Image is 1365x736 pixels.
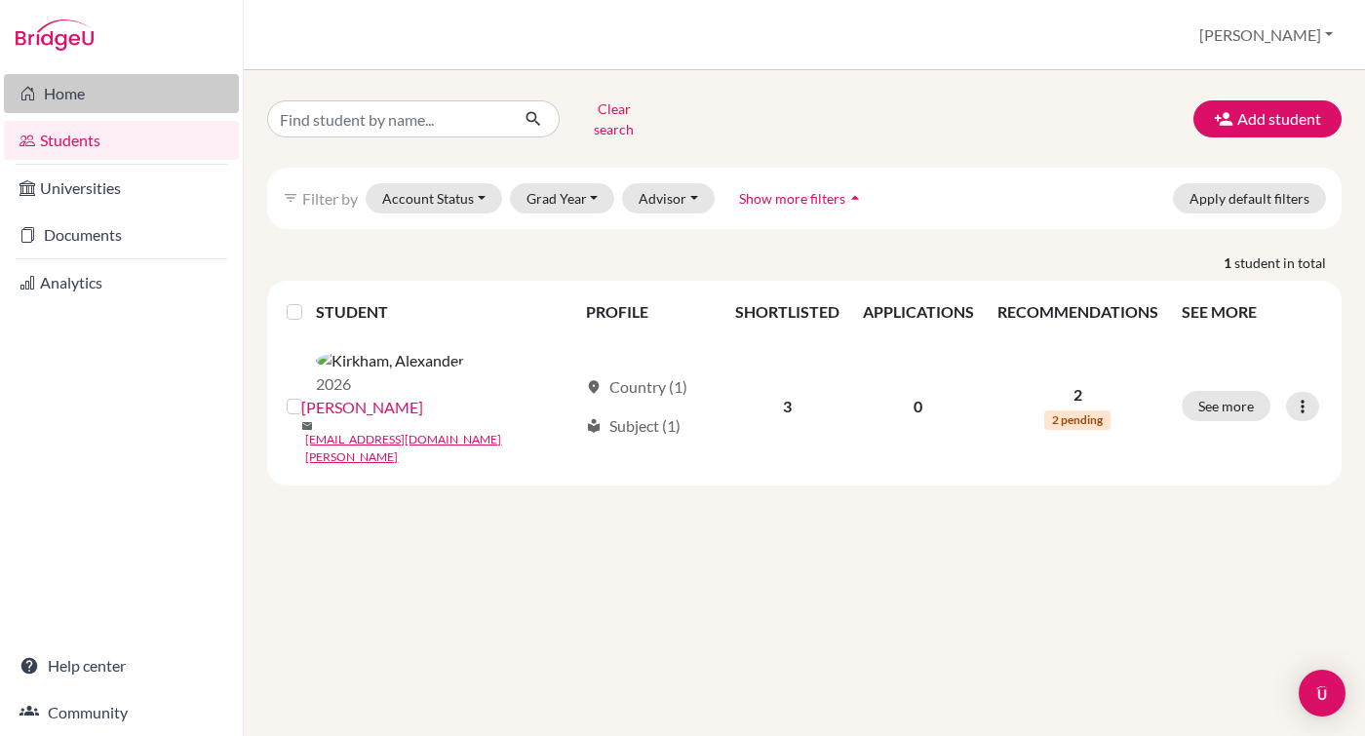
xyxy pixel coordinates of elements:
[845,188,865,208] i: arrow_drop_up
[1193,100,1342,137] button: Add student
[1234,252,1342,273] span: student in total
[1182,391,1270,421] button: See more
[574,289,722,335] th: PROFILE
[851,289,986,335] th: APPLICATIONS
[586,375,687,399] div: Country (1)
[4,169,239,208] a: Universities
[586,418,602,434] span: local_library
[4,121,239,160] a: Students
[1299,670,1345,717] div: Open Intercom Messenger
[986,289,1170,335] th: RECOMMENDATIONS
[267,100,509,137] input: Find student by name...
[560,94,668,144] button: Clear search
[366,183,502,213] button: Account Status
[4,263,239,302] a: Analytics
[301,420,313,432] span: mail
[283,190,298,206] i: filter_list
[1173,183,1326,213] button: Apply default filters
[510,183,615,213] button: Grad Year
[4,74,239,113] a: Home
[622,183,715,213] button: Advisor
[316,289,574,335] th: STUDENT
[723,335,851,478] td: 3
[305,431,577,466] a: [EMAIL_ADDRESS][DOMAIN_NAME][PERSON_NAME]
[586,414,681,438] div: Subject (1)
[301,396,423,419] a: [PERSON_NAME]
[723,289,851,335] th: SHORTLISTED
[1190,17,1342,54] button: [PERSON_NAME]
[4,693,239,732] a: Community
[4,646,239,685] a: Help center
[586,379,602,395] span: location_on
[997,383,1158,407] p: 2
[1044,410,1111,430] span: 2 pending
[722,183,881,213] button: Show more filtersarrow_drop_up
[16,19,94,51] img: Bridge-U
[302,189,358,208] span: Filter by
[739,190,845,207] span: Show more filters
[851,335,986,478] td: 0
[4,215,239,254] a: Documents
[1170,289,1334,335] th: SEE MORE
[316,349,464,372] img: Kirkham, Alexander
[1224,252,1234,273] strong: 1
[316,372,464,396] p: 2026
